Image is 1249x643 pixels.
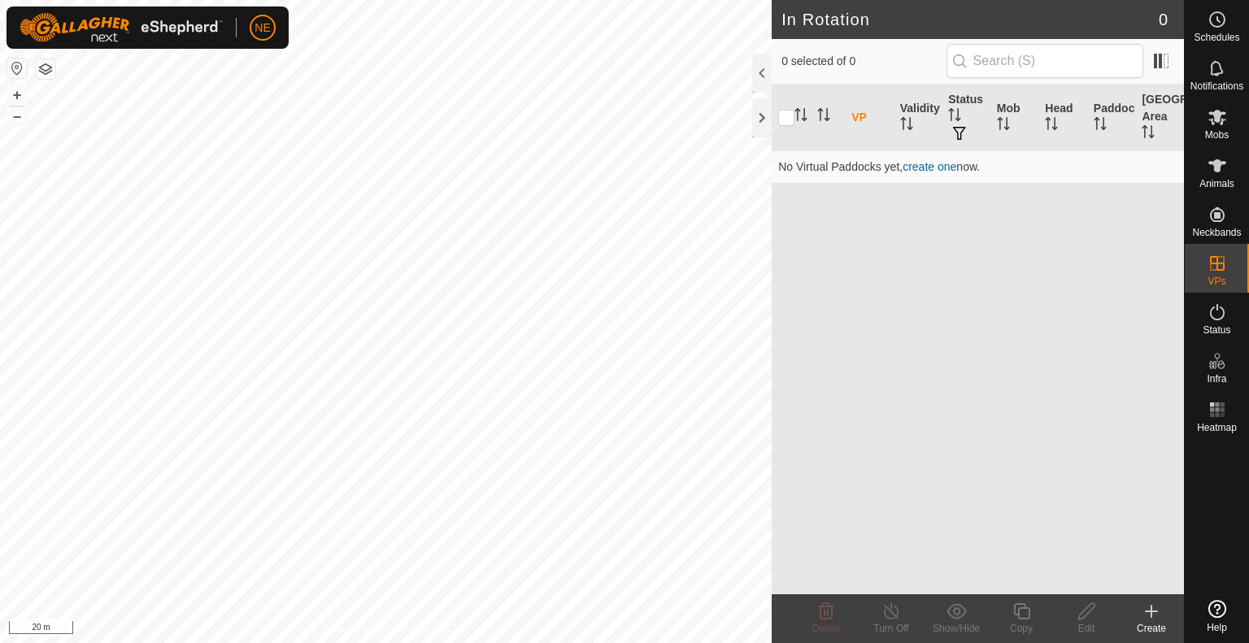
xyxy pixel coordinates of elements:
span: Delete [812,623,841,634]
div: Show/Hide [924,621,989,636]
span: Infra [1207,374,1226,384]
p-sorticon: Activate to sort [948,111,961,124]
div: Turn Off [859,621,924,636]
div: Copy [989,621,1054,636]
th: Validity [894,85,942,151]
p-sorticon: Activate to sort [1045,119,1058,133]
a: Privacy Policy [322,622,383,636]
span: Status [1203,325,1230,335]
a: Help [1185,593,1249,639]
th: Head [1038,85,1087,151]
a: Contact Us [402,622,450,636]
p-sorticon: Activate to sort [794,111,807,124]
span: 0 [1159,7,1168,32]
th: Status [942,85,990,151]
p-sorticon: Activate to sort [817,111,830,124]
span: 0 selected of 0 [781,53,946,70]
button: Map Layers [36,59,55,79]
button: + [7,85,27,105]
button: – [7,106,27,126]
th: Mob [990,85,1039,151]
input: Search (S) [947,44,1143,78]
div: Edit [1054,621,1119,636]
td: No Virtual Paddocks yet, now. [772,150,1184,183]
span: Animals [1199,179,1234,189]
p-sorticon: Activate to sort [900,119,913,133]
span: Help [1207,623,1227,632]
span: NE [255,20,270,37]
img: Gallagher Logo [20,13,223,42]
p-sorticon: Activate to sort [1142,128,1155,141]
span: Mobs [1205,130,1229,140]
h2: In Rotation [781,10,1159,29]
p-sorticon: Activate to sort [997,119,1010,133]
span: VPs [1208,276,1225,286]
button: Reset Map [7,59,27,78]
p-sorticon: Activate to sort [1094,119,1107,133]
span: Heatmap [1197,423,1237,432]
span: Neckbands [1192,228,1241,237]
a: create one [903,160,956,173]
span: Schedules [1194,33,1239,42]
div: Create [1119,621,1184,636]
th: Paddock [1087,85,1136,151]
th: VP [845,85,894,151]
th: [GEOGRAPHIC_DATA] Area [1135,85,1184,151]
span: Notifications [1190,81,1243,91]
